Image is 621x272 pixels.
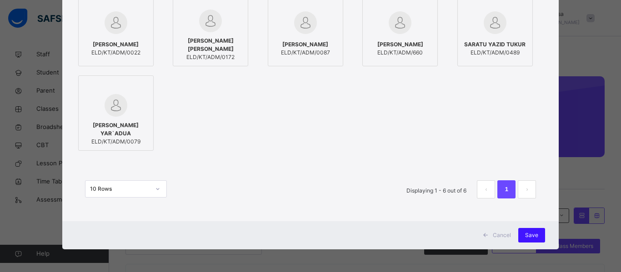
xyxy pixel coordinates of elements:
button: next page [518,180,536,198]
span: ELD/KT/ADM/0079 [83,138,149,146]
span: Save [525,231,538,239]
img: default.svg [389,11,411,34]
span: [PERSON_NAME] [377,40,423,49]
span: [PERSON_NAME] YAR`ADUA [83,121,149,138]
span: [PERSON_NAME] [281,40,330,49]
img: default.svg [199,10,222,32]
span: ELD/KT/ADM/0172 [178,53,243,61]
span: ELD/KT/ADM/0022 [91,49,140,57]
div: 10 Rows [90,185,150,193]
li: 上一页 [477,180,495,198]
img: default.svg [484,11,506,34]
span: ELD/KT/ADM/0489 [464,49,526,57]
a: 1 [502,183,511,195]
li: 1 [497,180,516,198]
li: 下一页 [518,180,536,198]
span: [PERSON_NAME] [91,40,140,49]
img: default.svg [294,11,317,34]
button: prev page [477,180,495,198]
span: [PERSON_NAME] [PERSON_NAME] [178,37,243,53]
span: ELD/KT/ADM/660 [377,49,423,57]
li: Displaying 1 - 6 out of 6 [400,180,473,198]
span: ELD/KT/ADM/0087 [281,49,330,57]
img: default.svg [105,94,127,117]
img: default.svg [105,11,127,34]
span: Cancel [493,231,511,239]
span: SARATU YAZID TUKUR [464,40,526,49]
